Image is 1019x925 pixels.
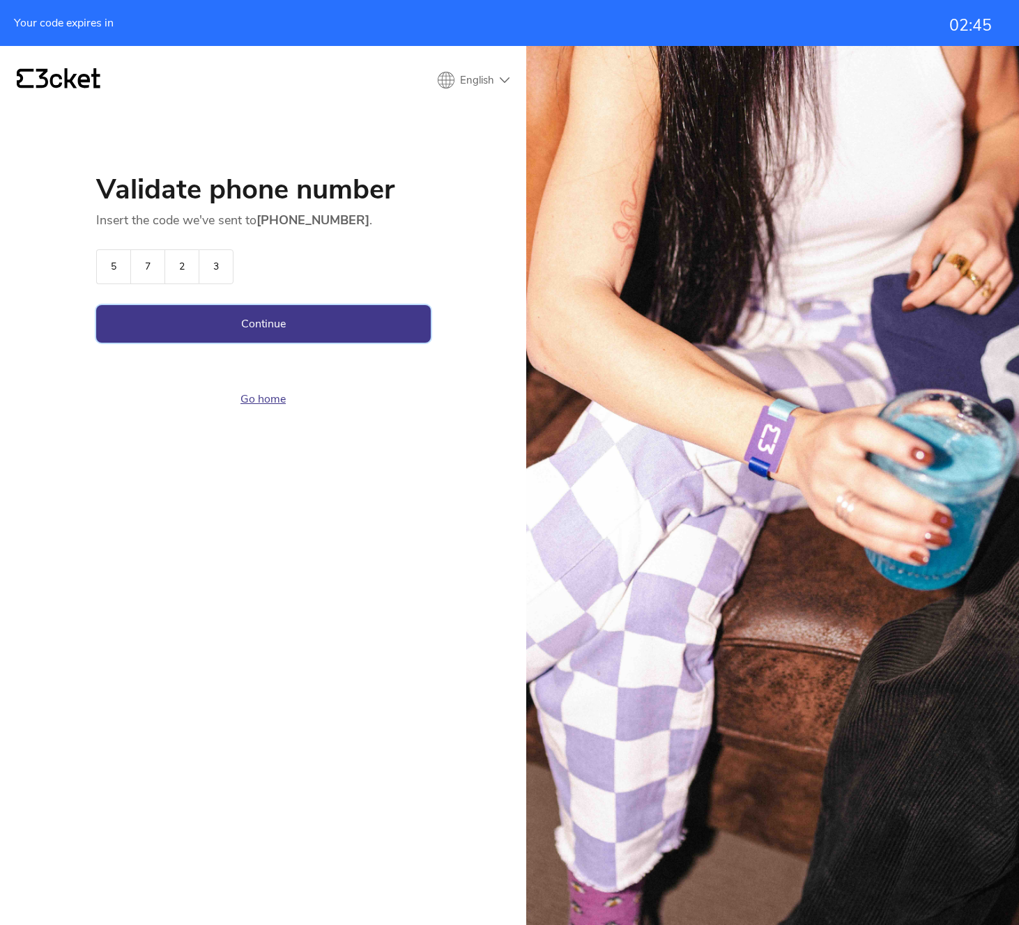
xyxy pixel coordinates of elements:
[17,68,100,92] a: {' '}
[96,305,431,343] button: Continue
[96,176,431,212] h1: Validate phone number
[526,46,1019,925] img: People having fun
[240,391,286,407] a: Go home
[96,212,431,228] p: Insert the code we've sent to .
[256,212,369,228] strong: [PHONE_NUMBER]
[17,69,33,88] g: {' '}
